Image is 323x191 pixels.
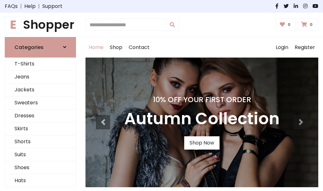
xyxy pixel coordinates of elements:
[107,37,126,58] a: Shop
[18,3,24,10] span: |
[276,19,296,31] a: 0
[308,22,314,28] span: 0
[5,148,76,161] a: Suits
[5,135,76,148] a: Shorts
[5,174,76,187] a: Hats
[42,3,62,10] a: Support
[85,37,107,58] a: Home
[297,19,318,31] a: 0
[15,44,44,50] h6: Categories
[5,71,76,83] a: Jeans
[124,95,279,104] h4: 10% Off Your First Order
[5,18,76,32] h1: Shopper
[286,22,292,28] span: 0
[24,3,36,10] a: Help
[124,109,279,129] h3: Autumn Collection
[5,3,18,10] a: FAQs
[184,136,220,150] a: Shop Now
[5,109,76,122] a: Dresses
[5,58,76,71] a: T-Shirts
[5,161,76,174] a: Shoes
[5,83,76,96] a: Jackets
[273,37,291,58] a: Login
[5,96,76,109] a: Sweaters
[5,16,22,33] span: E
[5,18,76,32] a: EShopper
[126,37,153,58] a: Contact
[291,37,318,58] a: Register
[5,122,76,135] a: Skirts
[36,3,42,10] span: |
[5,37,76,58] a: Categories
